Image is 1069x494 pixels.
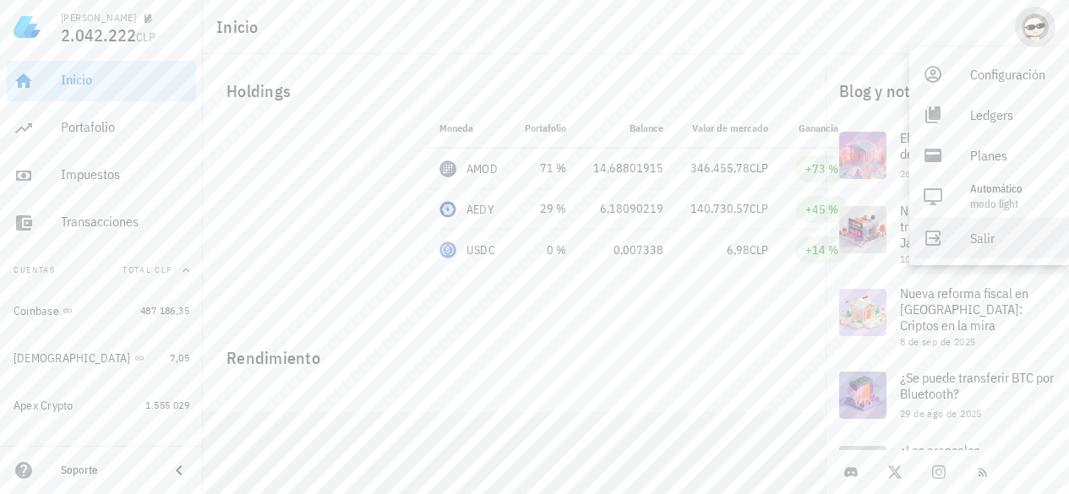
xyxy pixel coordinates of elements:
[7,61,196,101] a: Inicio
[14,304,59,318] div: Coinbase
[14,351,131,366] div: [DEMOGRAPHIC_DATA]
[690,201,750,216] span: 140.730,57
[7,155,196,196] a: Impuestos
[900,285,1028,334] span: Nueva reforma fiscal en [GEOGRAPHIC_DATA]: Criptos en la mira
[525,200,566,218] div: 29 %
[439,201,456,218] div: AEDY-icon
[7,385,196,426] a: Apex Crypto 1.555.029
[466,242,495,258] div: USDC
[7,290,196,331] a: Coinbase 487.186,35
[439,160,456,177] div: AMOD-icon
[900,369,1054,402] span: ¿Se puede transferir BTC por Bluetooth?
[61,214,189,230] div: Transacciones
[580,108,677,149] th: Balance
[7,250,196,290] button: CuentasTotal CLP
[970,221,1055,255] div: Salir
[61,464,155,477] div: Soporte
[466,160,498,177] div: AMOD
[970,98,1055,132] div: Ledgers
[593,160,663,177] div: 14,68801915
[677,108,782,149] th: Valor de mercado
[900,252,981,265] span: 10 de sep de 2025
[511,108,580,149] th: Portafolio
[970,57,1055,91] div: Configuración
[727,242,750,258] span: 6,98
[750,201,768,216] span: CLP
[145,399,189,411] span: 1.555.029
[970,138,1055,172] div: Planes
[826,358,1069,432] a: ¿Se puede transferir BTC por Bluetooth? 29 de ago de 2025
[213,331,815,372] div: Rendimiento
[799,122,848,134] span: Ganancia
[136,30,155,45] span: CLP
[900,129,1045,162] span: El SII establece impuestos de criptos
[439,242,456,258] div: USDC-icon
[140,304,189,317] span: 487.186,35
[826,275,1069,358] a: Nueva reforma fiscal en [GEOGRAPHIC_DATA]: Criptos en la mira 8 de sep de 2025
[14,14,41,41] img: LedgiFi
[805,160,838,177] div: +73 %
[805,201,838,218] div: +45 %
[525,160,566,177] div: 71 %
[466,201,494,218] div: AEDY
[61,72,189,88] div: Inicio
[216,14,265,41] h1: Inicio
[750,160,768,176] span: CLP
[900,202,1045,251] span: NPM pone en riesgo transacciones cripto desde JavaScript
[805,242,838,258] div: +14 %
[61,24,136,46] span: 2.042.222
[7,432,196,473] a: Binance
[900,407,982,420] span: 29 de ago de 2025
[426,108,511,149] th: Moneda
[525,242,566,259] div: 0 %
[593,242,663,259] div: 0,007338
[900,335,975,348] span: 8 de sep de 2025
[61,119,189,135] div: Portafolio
[593,200,663,218] div: 6,18090219
[7,108,196,149] a: Portafolio
[7,338,196,378] a: [DEMOGRAPHIC_DATA] 7,05
[170,351,189,364] span: 7,05
[61,166,189,182] div: Impuestos
[61,11,136,24] div: [PERSON_NAME]
[14,399,74,413] div: Apex Crypto
[213,64,815,118] div: Holdings
[750,242,768,258] span: CLP
[690,160,750,176] span: 346.455,78
[14,446,53,460] div: Binance
[1022,14,1049,41] div: avatar
[970,182,1055,196] div: Automático
[900,167,981,180] span: 26 de sep de 2025
[123,264,172,275] span: Total CLP
[7,203,196,243] a: Transacciones
[970,197,1018,211] span: modo Light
